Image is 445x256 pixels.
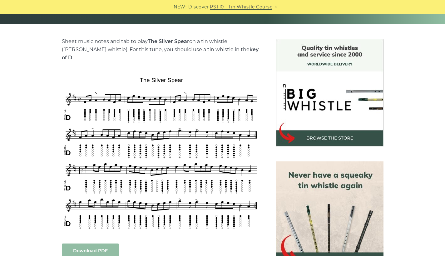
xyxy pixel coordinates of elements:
img: The Silver Spear Tin Whistle Tabs & Sheet Music [62,75,261,231]
span: NEW: [174,3,186,11]
a: PST10 - Tin Whistle Course [210,3,272,11]
img: BigWhistle Tin Whistle Store [276,39,383,146]
strong: key of D [62,47,259,61]
strong: The Silver Spear [148,38,189,44]
p: Sheet music notes and tab to play on a tin whistle ([PERSON_NAME] whistle). For this tune, you sh... [62,37,261,62]
span: Discover [188,3,209,11]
